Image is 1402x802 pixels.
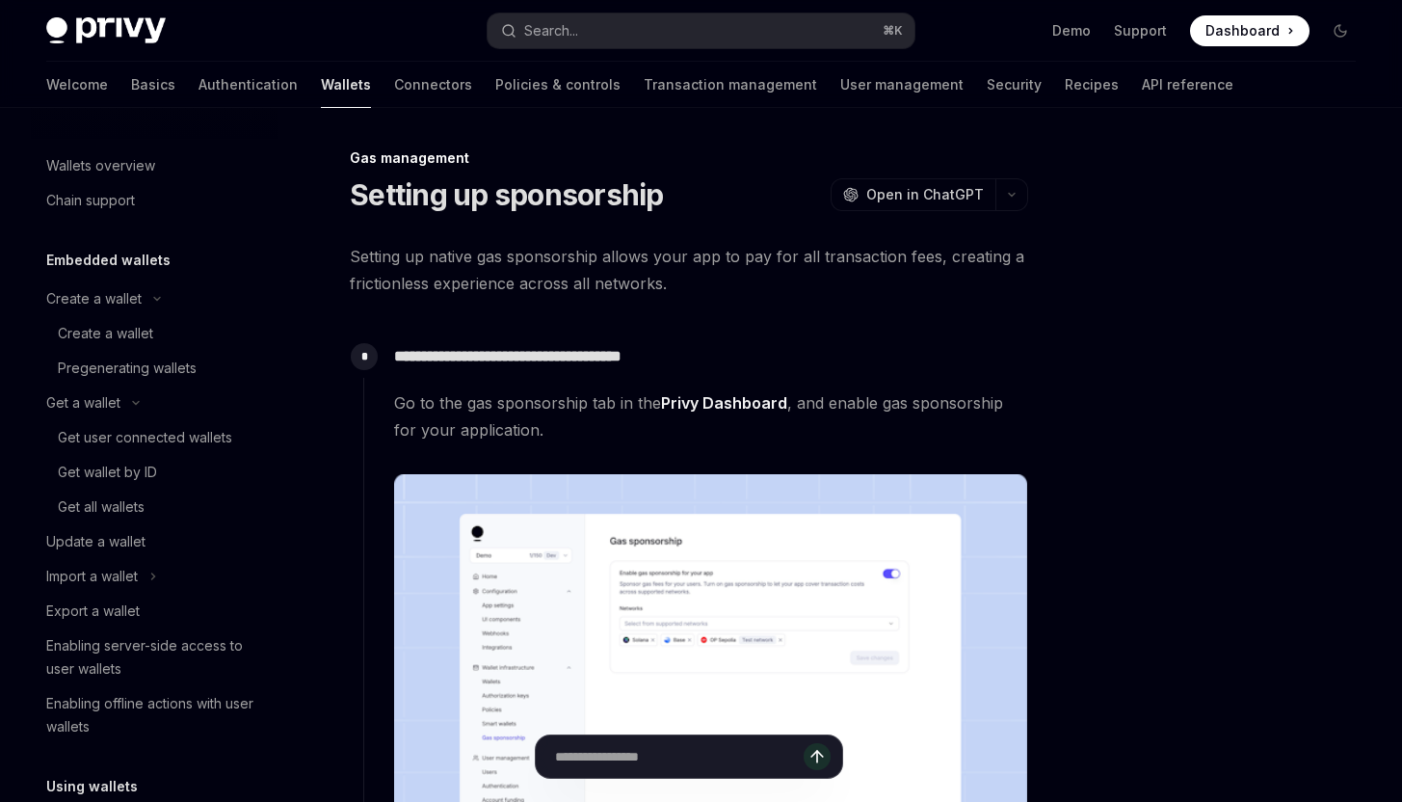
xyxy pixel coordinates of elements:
[58,426,232,449] div: Get user connected wallets
[46,17,166,44] img: dark logo
[58,495,145,519] div: Get all wallets
[46,634,266,681] div: Enabling server-side access to user wallets
[31,455,278,490] a: Get wallet by ID
[1325,15,1356,46] button: Toggle dark mode
[31,183,278,218] a: Chain support
[31,420,278,455] a: Get user connected wallets
[1142,62,1233,108] a: API reference
[46,600,140,623] div: Export a wallet
[31,490,278,524] a: Get all wallets
[31,148,278,183] a: Wallets overview
[866,185,984,204] span: Open in ChatGPT
[46,249,171,272] h5: Embedded wallets
[31,686,278,744] a: Enabling offline actions with user wallets
[46,62,108,108] a: Welcome
[31,351,278,386] a: Pregenerating wallets
[350,243,1028,297] span: Setting up native gas sponsorship allows your app to pay for all transaction fees, creating a fri...
[661,393,787,414] a: Privy Dashboard
[883,23,903,39] span: ⌘ K
[394,62,472,108] a: Connectors
[31,524,278,559] a: Update a wallet
[31,386,278,420] button: Get a wallet
[488,13,913,48] button: Search...⌘K
[31,628,278,686] a: Enabling server-side access to user wallets
[321,62,371,108] a: Wallets
[1052,21,1091,40] a: Demo
[555,735,804,778] input: Ask a question...
[31,281,278,316] button: Create a wallet
[46,530,145,553] div: Update a wallet
[46,287,142,310] div: Create a wallet
[46,189,135,212] div: Chain support
[350,148,1028,168] div: Gas management
[1114,21,1167,40] a: Support
[198,62,298,108] a: Authentication
[46,391,120,414] div: Get a wallet
[804,743,831,770] button: Send message
[58,357,197,380] div: Pregenerating wallets
[394,389,1027,443] span: Go to the gas sponsorship tab in the , and enable gas sponsorship for your application.
[644,62,817,108] a: Transaction management
[31,316,278,351] a: Create a wallet
[1205,21,1280,40] span: Dashboard
[31,559,278,594] button: Import a wallet
[31,594,278,628] a: Export a wallet
[46,565,138,588] div: Import a wallet
[46,154,155,177] div: Wallets overview
[840,62,964,108] a: User management
[987,62,1042,108] a: Security
[524,19,578,42] div: Search...
[58,322,153,345] div: Create a wallet
[58,461,157,484] div: Get wallet by ID
[350,177,664,212] h1: Setting up sponsorship
[1065,62,1119,108] a: Recipes
[131,62,175,108] a: Basics
[46,775,138,798] h5: Using wallets
[831,178,995,211] button: Open in ChatGPT
[1190,15,1309,46] a: Dashboard
[495,62,621,108] a: Policies & controls
[46,692,266,738] div: Enabling offline actions with user wallets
